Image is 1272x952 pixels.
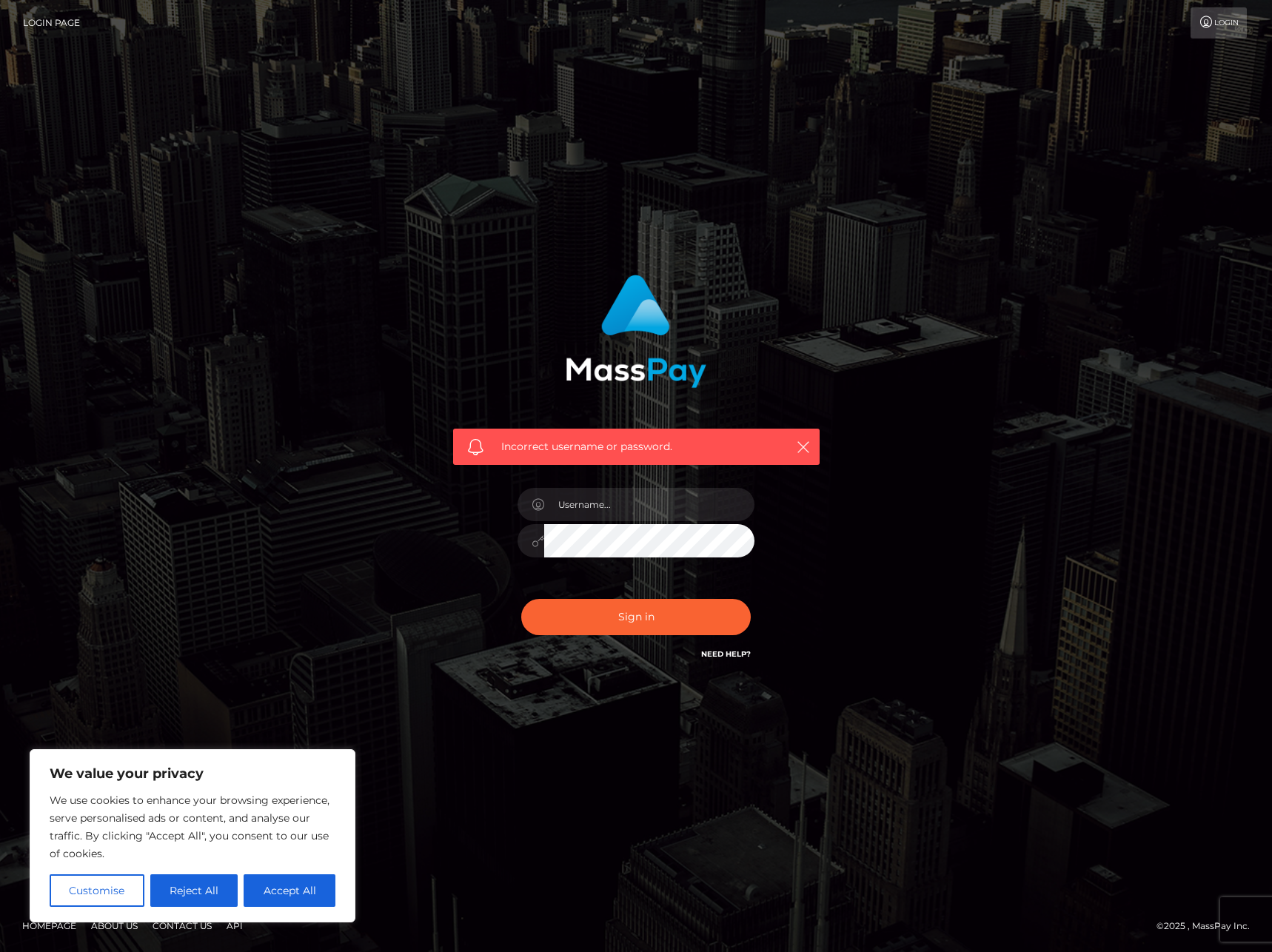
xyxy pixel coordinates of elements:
[521,599,751,635] button: Sign in
[701,649,751,659] a: Need Help?
[1191,7,1247,38] a: Login
[221,914,249,937] a: API
[147,914,218,937] a: Contact Us
[50,765,335,782] p: We value your privacy
[150,874,238,907] button: Reject All
[566,275,706,388] img: MassPay Login
[50,874,144,907] button: Customise
[23,7,80,38] a: Login Page
[50,791,335,862] p: We use cookies to enhance your browsing experience, serve personalised ads or content, and analys...
[244,874,335,907] button: Accept All
[16,914,82,937] a: Homepage
[30,749,355,922] div: We value your privacy
[544,488,754,521] input: Username...
[501,439,771,455] span: Incorrect username or password.
[1156,918,1261,934] div: © 2025 , MassPay Inc.
[85,914,144,937] a: About Us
